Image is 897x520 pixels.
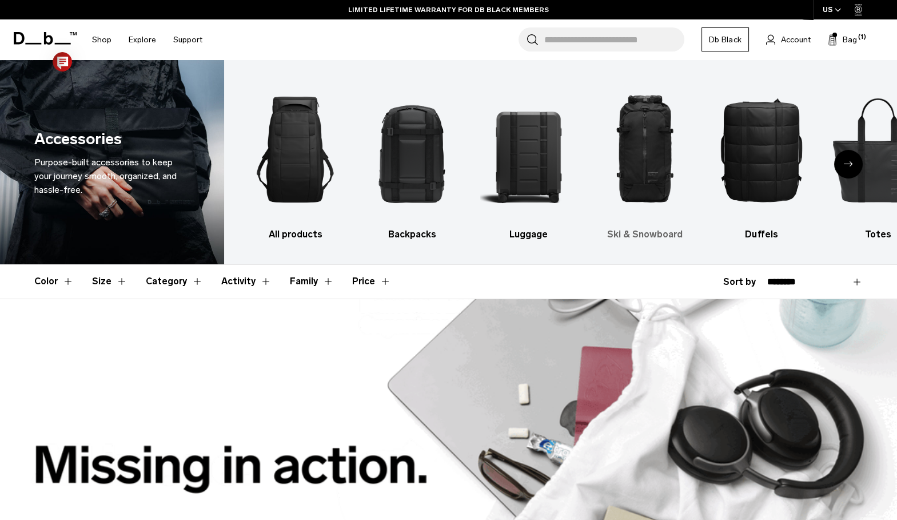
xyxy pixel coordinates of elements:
[34,156,190,197] div: Purpose-built accessories to keep your journey smooth, organized, and hassle-free.
[480,77,577,241] li: 3 / 10
[713,77,810,222] img: Db
[221,265,272,298] button: Toggle Filter
[480,228,577,241] h3: Luggage
[290,265,334,298] button: Toggle Filter
[173,19,202,60] a: Support
[713,228,810,241] h3: Duffels
[364,77,460,241] li: 2 / 10
[834,150,863,178] div: Next slide
[766,33,811,46] a: Account
[781,34,811,46] span: Account
[247,228,344,241] h3: All products
[364,77,460,222] img: Db
[92,265,127,298] button: Toggle Filter
[146,265,203,298] button: Toggle Filter
[597,77,693,241] a: Db Ski & Snowboard
[843,34,857,46] span: Bag
[348,5,549,15] a: LIMITED LIFETIME WARRANTY FOR DB BLACK MEMBERS
[597,228,693,241] h3: Ski & Snowboard
[83,19,211,60] nav: Main Navigation
[247,77,344,241] a: Db All products
[858,33,866,42] span: (1)
[247,77,344,222] img: Db
[247,77,344,241] li: 1 / 10
[713,77,810,241] li: 5 / 10
[92,19,111,60] a: Shop
[597,77,693,222] img: Db
[34,265,74,298] button: Toggle Filter
[364,228,460,241] h3: Backpacks
[364,77,460,241] a: Db Backpacks
[352,265,391,298] button: Toggle Price
[129,19,156,60] a: Explore
[828,33,857,46] button: Bag (1)
[480,77,577,222] img: Db
[701,27,749,51] a: Db Black
[480,77,577,241] a: Db Luggage
[34,128,122,151] h1: Accessories
[597,77,693,241] li: 4 / 10
[713,77,810,241] a: Db Duffels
